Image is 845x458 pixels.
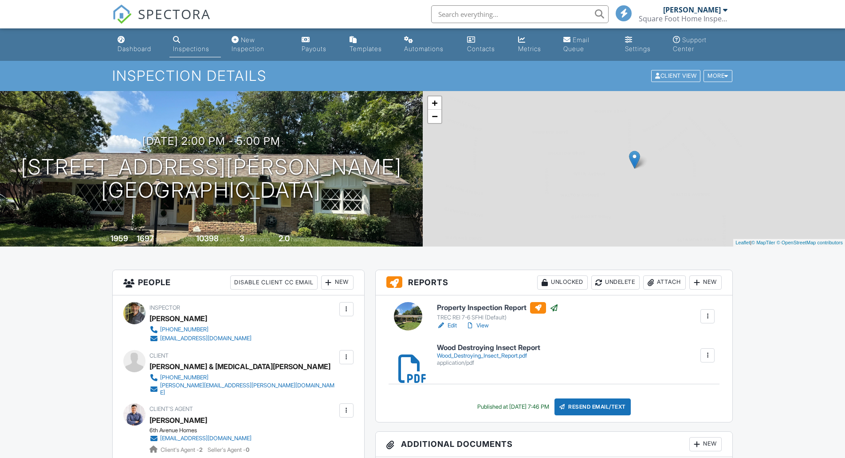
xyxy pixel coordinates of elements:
div: [PHONE_NUMBER] [160,326,208,333]
a: Inspections [169,32,220,57]
strong: 0 [246,446,249,453]
div: [PERSON_NAME] [149,312,207,325]
h3: People [113,270,364,295]
a: Property Inspection Report TREC REI 7-6 SFHI (Default) [437,302,558,322]
a: Leaflet [735,240,750,245]
span: bathrooms [291,236,316,243]
h3: Reports [376,270,733,295]
div: New [321,275,354,290]
a: [PERSON_NAME] [149,414,207,427]
div: New [689,275,722,290]
div: [EMAIL_ADDRESS][DOMAIN_NAME] [160,335,252,342]
a: Dashboard [114,32,163,57]
a: Metrics [515,32,553,57]
strong: 2 [199,446,203,453]
div: [EMAIL_ADDRESS][DOMAIN_NAME] [160,435,252,442]
div: 1697 [137,234,154,243]
a: Settings [621,32,662,57]
span: Client's Agent [149,406,193,412]
a: SPECTORA [112,12,211,31]
a: [EMAIL_ADDRESS][DOMAIN_NAME] [149,334,252,343]
a: Email Queue [560,32,614,57]
a: Support Center [669,32,731,57]
div: New Inspection [232,36,264,52]
a: © MapTiler [751,240,775,245]
div: 1959 [110,234,128,243]
span: Client [149,352,169,359]
div: 10398 [196,234,219,243]
div: Wood_Destroying_Insect_Report.pdf [437,352,540,359]
a: New Inspection [228,32,291,57]
div: Resend Email/Text [554,398,631,415]
span: bedrooms [246,236,270,243]
div: Settings [625,45,651,52]
span: Seller's Agent - [208,446,249,453]
span: Inspector [149,304,180,311]
a: Edit [437,321,457,330]
div: New [689,437,722,451]
div: Inspections [173,45,209,52]
a: Zoom out [428,110,441,123]
h6: Wood Destroying Insect Report [437,344,540,352]
h1: [STREET_ADDRESS][PERSON_NAME] [GEOGRAPHIC_DATA] [21,155,402,203]
div: TREC REI 7-6 SFHI (Default) [437,314,558,321]
span: Lot Size [176,236,195,243]
div: Payouts [302,45,326,52]
div: Attach [643,275,686,290]
img: The Best Home Inspection Software - Spectora [112,4,132,24]
span: sq.ft. [220,236,231,243]
div: Disable Client CC Email [230,275,318,290]
div: Client View [651,70,700,82]
input: Search everything... [431,5,609,23]
a: [PERSON_NAME][EMAIL_ADDRESS][PERSON_NAME][DOMAIN_NAME] [149,382,337,396]
h1: Inspection Details [112,68,733,84]
div: [PHONE_NUMBER] [160,374,208,381]
div: Square Foot Home Inspections, PLLC [639,14,727,23]
a: [PHONE_NUMBER] [149,325,252,334]
a: [EMAIL_ADDRESS][DOMAIN_NAME] [149,434,252,443]
div: application/pdf [437,359,540,366]
h6: Property Inspection Report [437,302,558,314]
a: Contacts [464,32,507,57]
span: SPECTORA [138,4,211,23]
div: Contacts [467,45,495,52]
a: Client View [650,72,703,79]
a: Wood Destroying Insect Report Wood_Destroying_Insect_Report.pdf application/pdf [437,344,540,366]
a: Templates [346,32,393,57]
div: Unlocked [537,275,588,290]
span: sq. ft. [155,236,168,243]
div: 6th Avenue Homes [149,427,259,434]
div: [PERSON_NAME] & [MEDICAL_DATA][PERSON_NAME] [149,360,330,373]
a: [PHONE_NUMBER] [149,373,337,382]
a: View [466,321,489,330]
div: Automations [404,45,444,52]
div: Support Center [673,36,707,52]
div: Templates [350,45,382,52]
div: More [704,70,732,82]
div: [PERSON_NAME] [663,5,721,14]
a: Zoom in [428,96,441,110]
div: 3 [240,234,244,243]
h3: Additional Documents [376,432,733,457]
h3: [DATE] 2:00 pm - 5:00 pm [142,135,280,147]
div: Metrics [518,45,541,52]
div: Published at [DATE] 7:46 PM [477,403,549,410]
a: Payouts [298,32,339,57]
div: [PERSON_NAME][EMAIL_ADDRESS][PERSON_NAME][DOMAIN_NAME] [160,382,337,396]
div: Email Queue [563,36,590,52]
a: Automations (Basic) [401,32,456,57]
span: Client's Agent - [161,446,204,453]
span: Built [99,236,109,243]
div: Dashboard [118,45,151,52]
a: © OpenStreetMap contributors [777,240,843,245]
div: 2.0 [279,234,290,243]
div: Undelete [591,275,640,290]
div: | [733,239,845,247]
